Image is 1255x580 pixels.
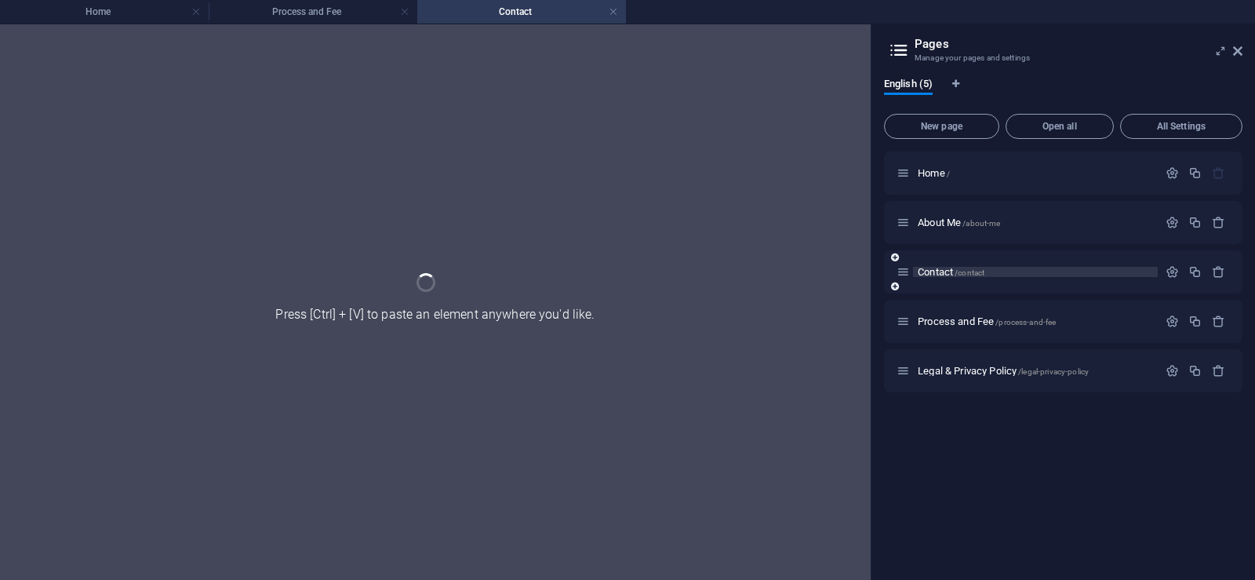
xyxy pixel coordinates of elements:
[1166,265,1179,279] div: Settings
[1006,114,1114,139] button: Open all
[1188,265,1202,279] div: Duplicate
[1120,114,1242,139] button: All Settings
[1212,166,1225,180] div: The startpage cannot be deleted
[913,366,1158,376] div: Legal & Privacy Policy/legal-privacy-policy
[955,268,984,277] span: /contact
[947,170,950,178] span: /
[884,75,933,97] span: English (5)
[913,316,1158,326] div: Process and Fee/process-and-fee
[1018,367,1089,376] span: /legal-privacy-policy
[1188,166,1202,180] div: Duplicate
[1166,166,1179,180] div: Settings
[884,78,1242,108] div: Language Tabs
[1212,216,1225,229] div: Remove
[1188,315,1202,328] div: Duplicate
[918,217,1000,228] span: Click to open page
[913,217,1158,228] div: About Me/about-me
[913,267,1158,277] div: Contact/contact
[891,122,992,131] span: New page
[1013,122,1107,131] span: Open all
[1188,216,1202,229] div: Duplicate
[918,316,1056,327] span: Click to open page
[915,51,1211,65] h3: Manage your pages and settings
[915,37,1242,51] h2: Pages
[1188,364,1202,378] div: Duplicate
[1212,364,1225,378] div: Remove
[962,219,1000,228] span: /about-me
[1166,364,1179,378] div: Settings
[884,114,999,139] button: New page
[918,365,1089,377] span: Click to open page
[995,318,1056,326] span: /process-and-fee
[1212,315,1225,328] div: Remove
[1212,265,1225,279] div: Remove
[209,3,417,20] h4: Process and Fee
[918,167,950,179] span: Click to open page
[1166,315,1179,328] div: Settings
[1166,216,1179,229] div: Settings
[913,168,1158,178] div: Home/
[918,266,984,278] span: Click to open page
[417,3,626,20] h4: Contact
[1127,122,1235,131] span: All Settings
